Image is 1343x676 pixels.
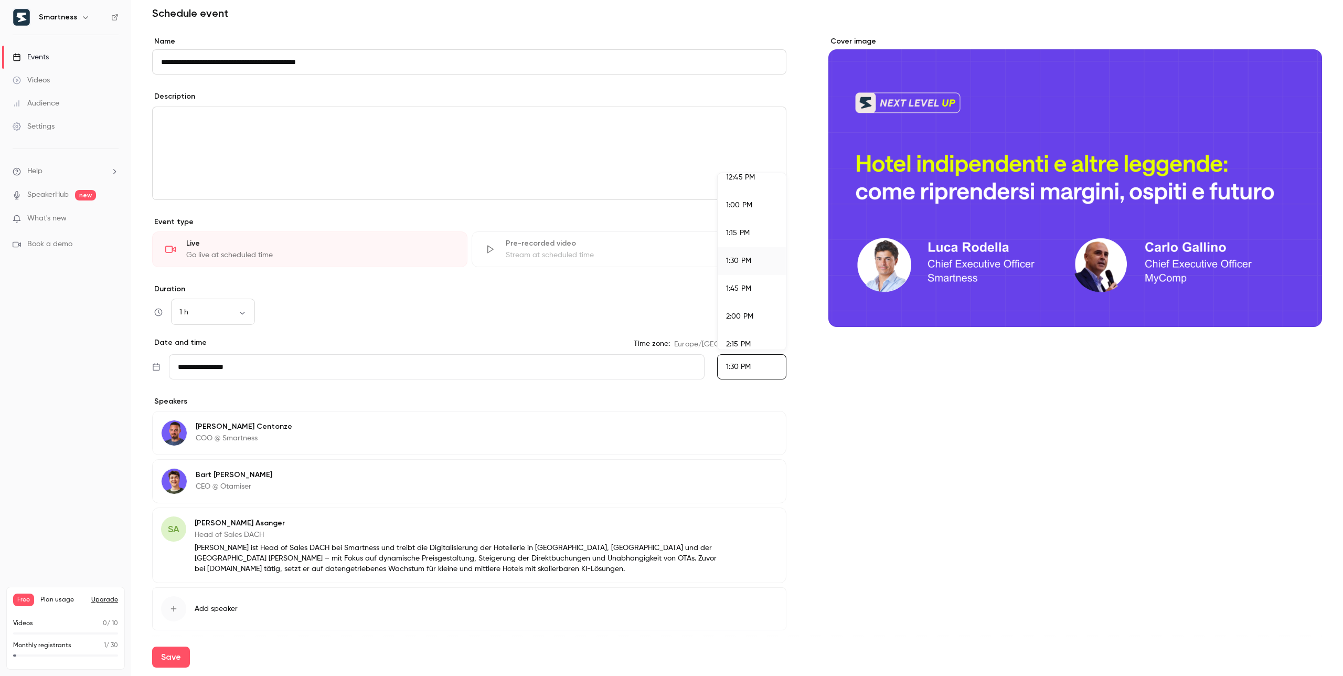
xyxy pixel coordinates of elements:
[726,257,751,265] span: 1:30 PM
[726,313,753,320] span: 2:00 PM
[726,341,751,348] span: 2:15 PM
[726,174,755,181] span: 12:45 PM
[726,285,751,292] span: 1:45 PM
[726,229,750,237] span: 1:15 PM
[726,202,752,209] span: 1:00 PM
